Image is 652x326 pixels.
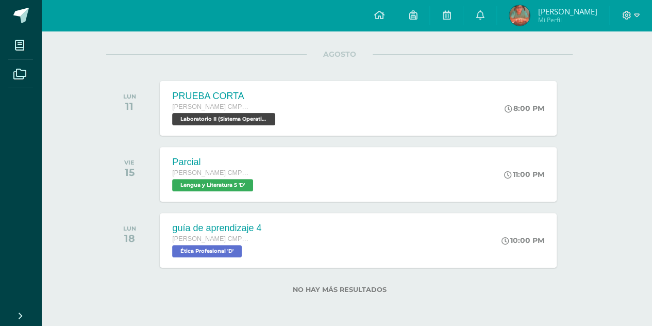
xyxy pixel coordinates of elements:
[172,91,278,102] div: PRUEBA CORTA
[172,235,249,242] span: [PERSON_NAME] CMP Bachillerato en CCLL con Orientación en Computación
[123,225,136,232] div: LUN
[538,15,597,24] span: Mi Perfil
[307,50,373,59] span: AGOSTO
[124,166,135,178] div: 15
[538,6,597,17] span: [PERSON_NAME]
[172,179,253,191] span: Lengua y Literatura 5 'D'
[123,232,136,244] div: 18
[172,245,242,257] span: Ética Profesional 'D'
[509,5,530,26] img: a7668162d112cc7a658838c605715d9f.png
[172,223,261,234] div: guía de aprendizaje 4
[124,159,135,166] div: VIE
[505,104,544,113] div: 8:00 PM
[504,170,544,179] div: 11:00 PM
[106,286,573,294] label: No hay más resultados
[501,236,544,245] div: 10:00 PM
[172,113,275,125] span: Laboratorio II (Sistema Operativo Macintoch) 'D'
[172,157,256,168] div: Parcial
[123,93,136,100] div: LUN
[123,100,136,112] div: 11
[172,169,249,176] span: [PERSON_NAME] CMP Bachillerato en CCLL con Orientación en Computación
[172,103,249,110] span: [PERSON_NAME] CMP Bachillerato en CCLL con Orientación en Computación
